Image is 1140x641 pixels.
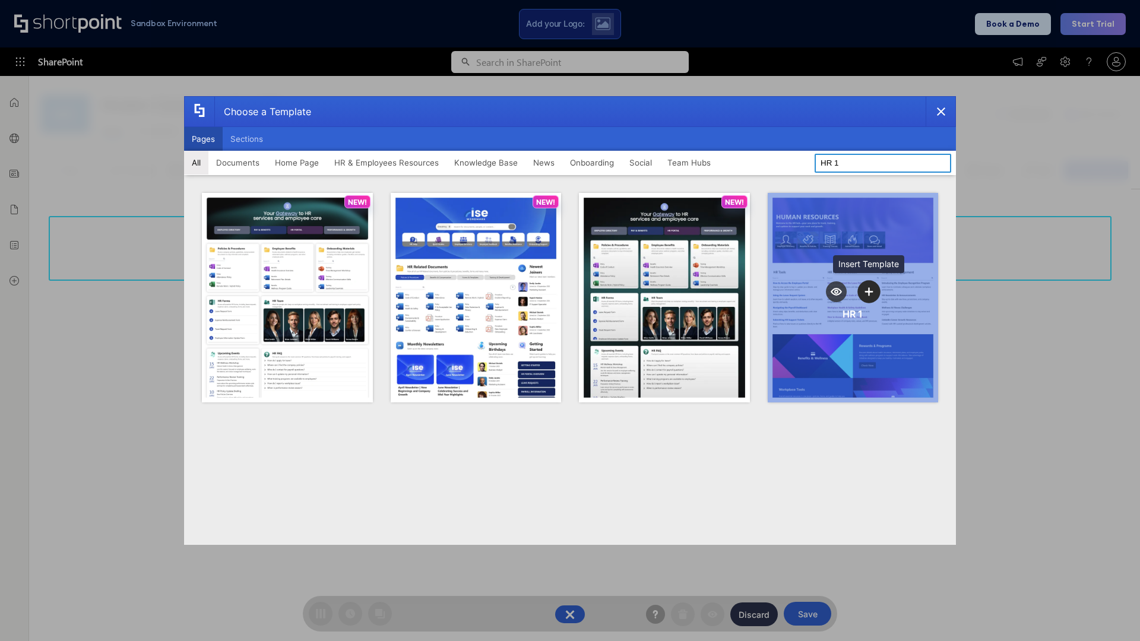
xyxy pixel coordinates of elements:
div: HR 1 [843,308,863,320]
button: Sections [223,127,271,151]
button: Knowledge Base [446,151,525,174]
input: Search [815,154,951,173]
iframe: Chat Widget [1081,584,1140,641]
button: Pages [184,127,223,151]
p: NEW! [725,198,744,207]
button: All [184,151,208,174]
div: template selector [184,96,956,545]
button: HR & Employees Resources [327,151,446,174]
button: Social [622,151,660,174]
button: Team Hubs [660,151,718,174]
button: News [525,151,562,174]
button: Home Page [267,151,327,174]
p: NEW! [536,198,555,207]
div: Choose a Template [214,97,311,126]
button: Documents [208,151,267,174]
button: Onboarding [562,151,622,174]
p: NEW! [348,198,367,207]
